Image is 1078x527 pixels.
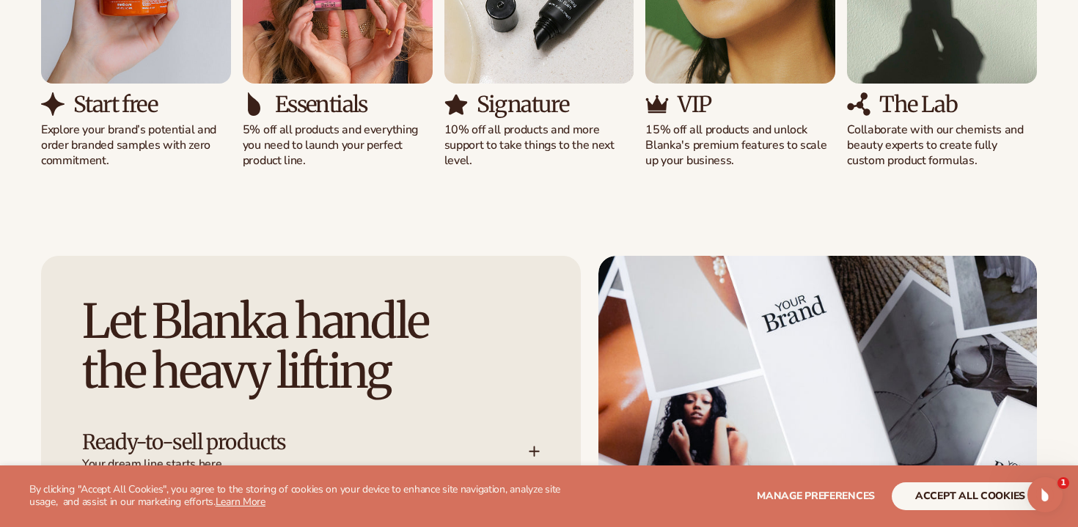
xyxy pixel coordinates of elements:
img: Shopify Image 19 [847,92,870,116]
button: accept all cookies [892,482,1049,510]
p: 15% off all products and unlock Blanka's premium features to scale up your business. [645,122,835,168]
p: Collaborate with our chemists and beauty experts to create fully custom product formulas. [847,122,1037,168]
p: By clicking "Accept All Cookies", you agree to the storing of cookies on your device to enhance s... [29,484,573,509]
button: Manage preferences [757,482,875,510]
h3: The Lab [879,92,957,117]
p: 5% off all products and everything you need to launch your perfect product line. [243,122,433,168]
img: Shopify Image 15 [444,92,468,116]
h3: Essentials [275,92,367,117]
img: Shopify Image 17 [645,92,669,116]
h2: Let Blanka handle the heavy lifting [82,297,540,395]
p: Explore your brand’s potential and order branded samples with zero commitment. [41,122,231,168]
span: Your dream line starts here. [82,457,529,472]
p: 10% off all products and more support to take things to the next level. [444,122,634,168]
a: Learn More [216,495,265,509]
h3: VIP [678,92,711,117]
img: Shopify Image 13 [243,92,266,116]
span: 1 [1057,477,1069,489]
img: Shopify Image 11 [41,92,65,116]
iframe: Intercom live chat [1027,477,1063,512]
h3: Signature [477,92,569,117]
h3: Start free [73,92,157,117]
h3: Ready-to-sell products [82,431,485,454]
span: Manage preferences [757,489,875,503]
